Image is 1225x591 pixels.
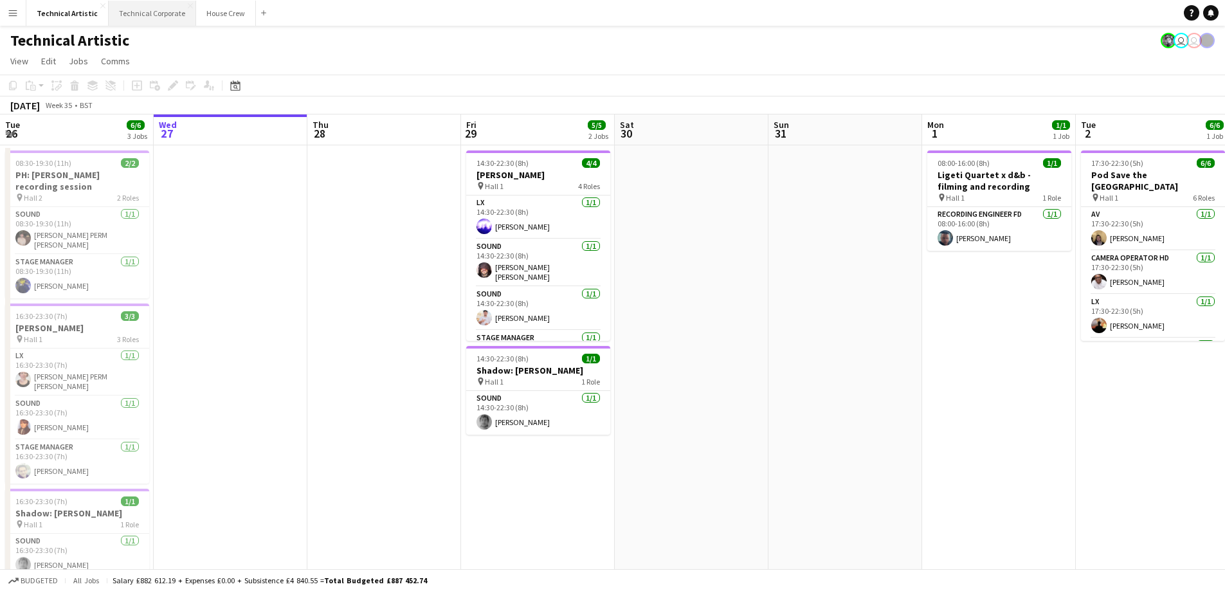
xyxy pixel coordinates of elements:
span: 16:30-23:30 (7h) [15,311,68,321]
span: 6/6 [1197,158,1215,168]
app-user-avatar: Krisztian PERM Vass [1161,33,1176,48]
div: 1 Job [1053,131,1069,141]
span: Budgeted [21,576,58,585]
h3: PH: [PERSON_NAME] recording session [5,169,149,192]
span: 2 [1079,126,1096,141]
span: 1/1 [582,354,600,363]
span: View [10,55,28,67]
span: Hall 1 [946,193,965,203]
span: 3/3 [121,311,139,321]
span: 1 Role [581,377,600,386]
app-card-role: Stage Manager1/116:30-23:30 (7h)[PERSON_NAME] [5,440,149,484]
app-card-role: Sound1/116:30-23:30 (7h)[PERSON_NAME] [5,396,149,440]
app-card-role: LX1/117:30-22:30 (5h)[PERSON_NAME] [1081,295,1225,338]
div: 1 Job [1206,131,1223,141]
span: 1/1 [1052,120,1070,130]
span: 08:00-16:00 (8h) [938,158,990,168]
h3: [PERSON_NAME] [466,169,610,181]
app-job-card: 16:30-23:30 (7h)1/1Shadow: [PERSON_NAME] Hall 11 RoleSound1/116:30-23:30 (7h)[PERSON_NAME] [5,489,149,577]
app-card-role: Stage Manager1/1 [466,331,610,374]
h1: Technical Artistic [10,31,129,50]
span: 6/6 [1206,120,1224,130]
span: Hall 2 [24,193,42,203]
span: 08:30-19:30 (11h) [15,158,71,168]
span: Hall 1 [24,520,42,529]
app-card-role: AV1/117:30-22:30 (5h)[PERSON_NAME] [1081,207,1225,251]
app-user-avatar: Liveforce Admin [1174,33,1189,48]
span: Comms [101,55,130,67]
div: [DATE] [10,99,40,112]
div: 08:00-16:00 (8h)1/1Ligeti Quartet x d&b - filming and recording Hall 11 RoleRecording Engineer FD... [927,150,1071,251]
span: Total Budgeted £887 452.74 [324,576,427,585]
h3: Shadow: [PERSON_NAME] [466,365,610,376]
app-card-role: Sound1/114:30-22:30 (8h)[PERSON_NAME] [PERSON_NAME] [466,239,610,287]
h3: [PERSON_NAME] [5,322,149,334]
span: 29 [464,126,476,141]
h3: Shadow: [PERSON_NAME] [5,507,149,519]
button: House Crew [196,1,256,26]
span: 1/1 [1043,158,1061,168]
span: 31 [772,126,789,141]
span: 27 [157,126,177,141]
app-card-role: LX1/116:30-23:30 (7h)[PERSON_NAME] PERM [PERSON_NAME] [5,349,149,396]
h3: Pod Save the [GEOGRAPHIC_DATA] [1081,169,1225,192]
app-card-role: Sound1/114:30-22:30 (8h)[PERSON_NAME] [466,287,610,331]
span: Sun [774,119,789,131]
app-user-avatar: Liveforce Admin [1186,33,1202,48]
span: Hall 1 [485,377,504,386]
button: Technical Artistic [26,1,109,26]
app-job-card: 14:30-22:30 (8h)1/1Shadow: [PERSON_NAME] Hall 11 RoleSound1/114:30-22:30 (8h)[PERSON_NAME] [466,346,610,435]
app-card-role: Recording Engineer HD1/1 [1081,338,1225,386]
app-job-card: 08:30-19:30 (11h)2/2PH: [PERSON_NAME] recording session Hall 22 RolesSound1/108:30-19:30 (11h)[PE... [5,150,149,298]
span: 16:30-23:30 (7h) [15,496,68,506]
span: 3 Roles [117,334,139,344]
span: 14:30-22:30 (8h) [476,354,529,363]
a: View [5,53,33,69]
div: 3 Jobs [127,131,147,141]
span: 4 Roles [578,181,600,191]
span: Wed [159,119,177,131]
span: 6 Roles [1193,193,1215,203]
span: 4/4 [582,158,600,168]
span: Mon [927,119,944,131]
span: 5/5 [588,120,606,130]
app-card-role: LX1/114:30-22:30 (8h)[PERSON_NAME] [466,195,610,239]
span: 1/1 [121,496,139,506]
app-card-role: Camera Operator HD1/117:30-22:30 (5h)[PERSON_NAME] [1081,251,1225,295]
app-job-card: 16:30-23:30 (7h)3/3[PERSON_NAME] Hall 13 RolesLX1/116:30-23:30 (7h)[PERSON_NAME] PERM [PERSON_NAM... [5,304,149,484]
app-card-role: Stage Manager1/108:30-19:30 (11h)[PERSON_NAME] [5,255,149,298]
span: Hall 1 [1100,193,1118,203]
div: BST [80,100,93,110]
app-job-card: 17:30-22:30 (5h)6/6Pod Save the [GEOGRAPHIC_DATA] Hall 16 RolesAV1/117:30-22:30 (5h)[PERSON_NAME]... [1081,150,1225,341]
app-user-avatar: Gabrielle Barr [1199,33,1215,48]
a: Comms [96,53,135,69]
div: Salary £882 612.19 + Expenses £0.00 + Subsistence £4 840.55 = [113,576,427,585]
span: Tue [5,119,20,131]
span: 14:30-22:30 (8h) [476,158,529,168]
span: Hall 1 [24,334,42,344]
span: 1 Role [1042,193,1061,203]
span: 1 [925,126,944,141]
span: All jobs [71,576,102,585]
app-card-role: Sound1/108:30-19:30 (11h)[PERSON_NAME] PERM [PERSON_NAME] [5,207,149,255]
h3: Ligeti Quartet x d&b - filming and recording [927,169,1071,192]
span: Week 35 [42,100,75,110]
div: 2 Jobs [588,131,608,141]
span: Thu [313,119,329,131]
span: Sat [620,119,634,131]
a: Edit [36,53,61,69]
app-job-card: 14:30-22:30 (8h)4/4[PERSON_NAME] Hall 14 RolesLX1/114:30-22:30 (8h)[PERSON_NAME]Sound1/114:30-22:... [466,150,610,341]
button: Budgeted [6,574,60,588]
app-card-role: Recording Engineer FD1/108:00-16:00 (8h)[PERSON_NAME] [927,207,1071,251]
button: Technical Corporate [109,1,196,26]
span: Edit [41,55,56,67]
span: 2 Roles [117,193,139,203]
span: 28 [311,126,329,141]
span: Tue [1081,119,1096,131]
